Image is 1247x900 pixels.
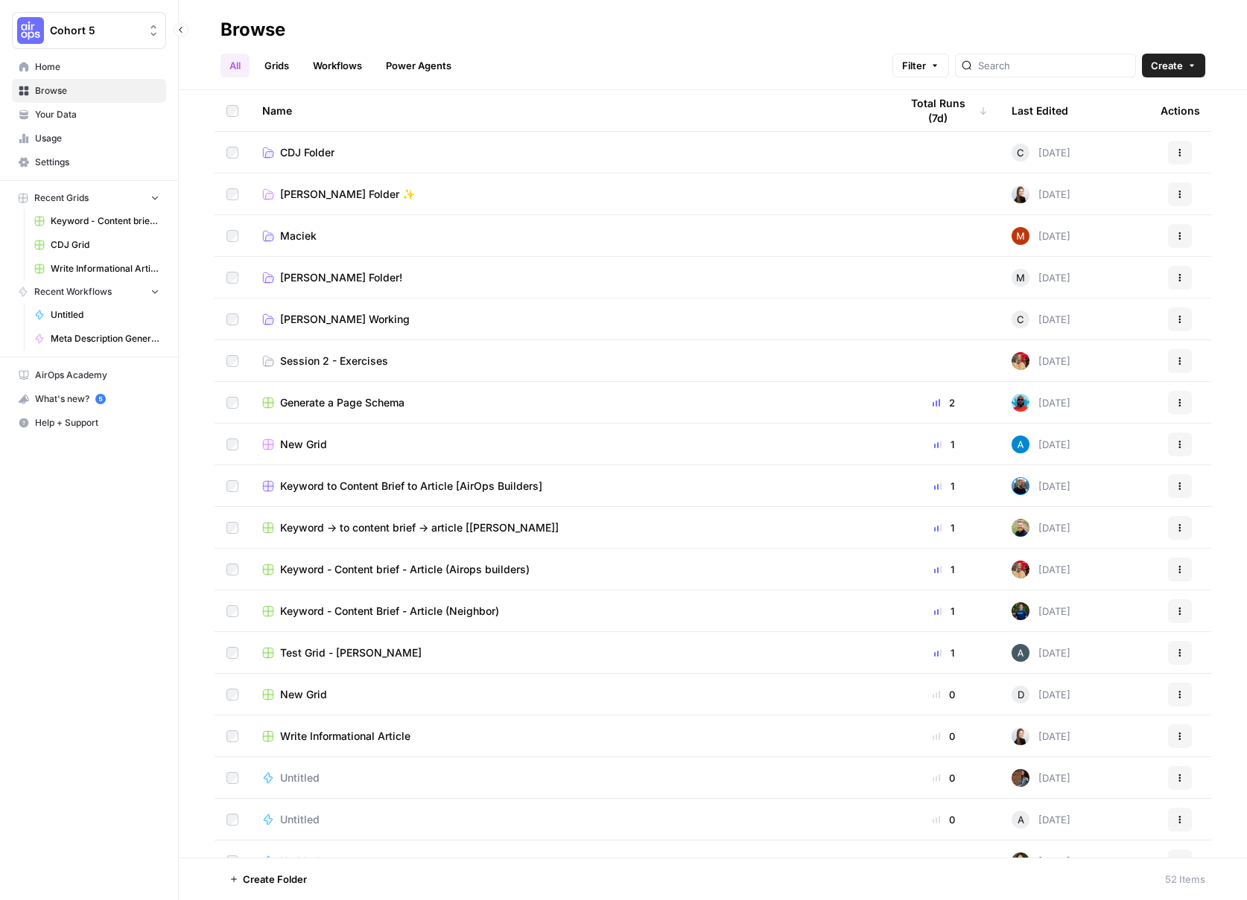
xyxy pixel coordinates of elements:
img: c90o7e1ao61rpt1hezbmgbk45k81 [1012,519,1029,537]
div: [DATE] [1012,144,1070,162]
span: [PERSON_NAME] Folder ✨ [280,187,415,202]
a: All [220,54,250,77]
span: AirOps Academy [35,368,159,382]
img: 68soq3pkptmntqpesssmmm5ejrlv [1012,602,1029,620]
a: Workflows [304,54,371,77]
div: 2 [900,395,988,410]
img: 39yvk6re8pq17klu4428na3vpvu6 [1012,727,1029,745]
span: [PERSON_NAME] Working [280,312,410,327]
a: Untitled [262,854,876,869]
a: Browse [12,79,166,103]
a: Your Data [12,103,166,127]
span: A [1018,812,1024,827]
div: 52 Items [1165,872,1205,887]
span: Browse [35,84,159,98]
a: Untitled [28,303,166,327]
span: Usage [35,132,159,145]
span: CDJ Grid [51,238,159,252]
a: 5 [95,394,106,404]
div: What's new? [13,388,165,410]
div: Last Edited [1012,90,1068,131]
div: [DATE] [1012,352,1070,370]
span: CDJ Folder [280,145,334,160]
div: Total Runs (7d) [900,90,988,131]
img: 2lxmex1b25e6z9c9ikx19pg4vxoo [1012,852,1029,870]
div: [DATE] [1012,561,1070,578]
a: New Grid [262,687,876,702]
a: [PERSON_NAME] Folder! [262,270,876,285]
img: exl12kjf8yrej6cnedix31pud7gv [1012,561,1029,578]
div: [DATE] [1012,644,1070,662]
div: Actions [1161,90,1200,131]
a: Test Grid - [PERSON_NAME] [262,645,876,660]
span: Create [1151,58,1183,73]
span: Create Folder [243,872,307,887]
a: Untitled [262,812,876,827]
span: New Grid [280,437,327,452]
img: 68eax6o9931tp367ot61l5pewa28 [1012,644,1029,662]
div: 1 [900,437,988,452]
div: [DATE] [1012,852,1070,870]
span: D [1018,687,1024,702]
div: 1 [900,604,988,619]
img: o3cqybgnmipr355j8nz4zpq1mc6x [1012,435,1029,453]
a: AirOps Academy [12,363,166,387]
a: Write Informational Article [262,729,876,744]
a: CDJ Folder [262,145,876,160]
img: vrw3c2i85bxreej33hwq2s6ci9t1 [1012,227,1029,245]
div: [DATE] [1012,686,1070,703]
button: Workspace: Cohort 5 [12,12,166,49]
div: [DATE] [1012,727,1070,745]
span: Generate a Page Schema [280,395,404,410]
span: Write Informational Article [51,262,159,275]
div: 0 [900,770,988,785]
a: Power Agents [377,54,460,77]
img: 9mp1gxtafqtgstq2vrz2nihqsoj8 [1012,477,1029,495]
span: Cohort 5 [50,23,140,38]
button: Create Folder [220,867,316,891]
span: Help + Support [35,416,159,430]
span: Session 2 - Exercises [280,354,388,368]
a: Untitled [262,770,876,785]
a: Session 2 - Exercises [262,354,876,368]
span: Keyword -> to content brief -> article [[PERSON_NAME]] [280,520,559,535]
span: Filter [902,58,926,73]
div: 0 [900,854,988,869]
div: Browse [220,18,285,42]
a: Home [12,55,166,79]
a: Write Informational Article [28,257,166,281]
span: Home [35,60,159,74]
a: Maciek [262,229,876,243]
a: Keyword - Content brief - Article (Airops builders) [28,209,166,233]
a: [PERSON_NAME] Working [262,312,876,327]
img: om7kq3n9tbr8divsi7z55l59x7jq [1012,394,1029,412]
span: Keyword - Content brief - Article (Airops builders) [280,562,530,577]
div: 1 [900,645,988,660]
span: Untitled [280,854,320,869]
img: 39yvk6re8pq17klu4428na3vpvu6 [1012,185,1029,203]
div: Name [262,90,876,131]
span: Keyword to Content Brief to Article [AirOps Builders] [280,479,542,494]
button: Filter [892,54,949,77]
button: What's new? 5 [12,387,166,411]
a: Keyword - Content Brief - Article (Neighbor) [262,604,876,619]
span: Meta Description Generator ([PERSON_NAME]) [51,332,159,345]
button: Help + Support [12,411,166,435]
div: [DATE] [1012,185,1070,203]
input: Search [978,58,1129,73]
span: Recent Grids [34,191,89,205]
div: [DATE] [1012,519,1070,537]
a: Keyword - Content brief - Article (Airops builders) [262,562,876,577]
a: Grids [256,54,298,77]
div: 1 [900,520,988,535]
span: Keyword - Content brief - Article (Airops builders) [51,214,159,228]
div: 0 [900,687,988,702]
a: CDJ Grid [28,233,166,257]
div: [DATE] [1012,602,1070,620]
a: Meta Description Generator ([PERSON_NAME]) [28,327,166,351]
a: Keyword -> to content brief -> article [[PERSON_NAME]] [262,520,876,535]
span: Test Grid - [PERSON_NAME] [280,645,422,660]
div: [DATE] [1012,394,1070,412]
span: Keyword - Content Brief - Article (Neighbor) [280,604,499,619]
button: Create [1142,54,1205,77]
